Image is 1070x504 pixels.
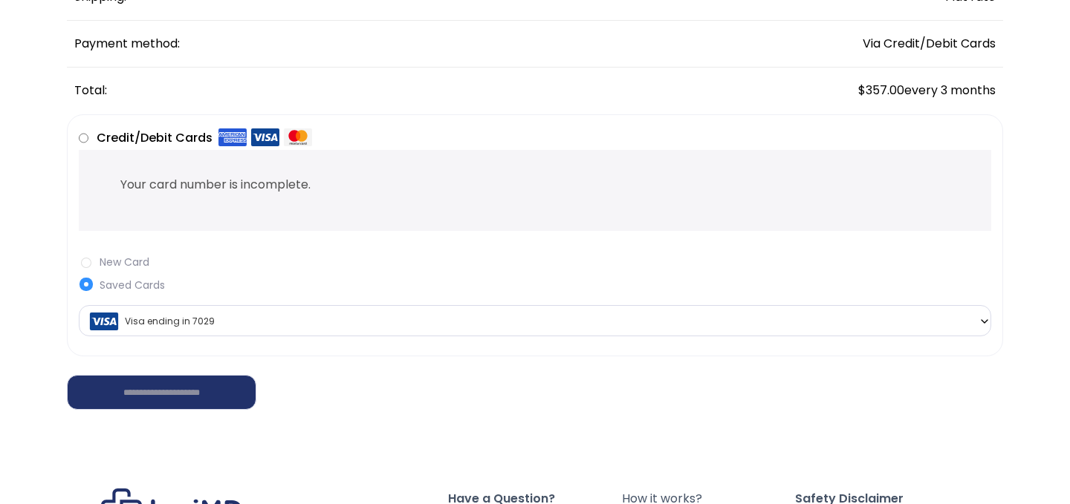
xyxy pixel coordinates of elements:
th: Payment method: [67,21,716,68]
li: Your card number is incomplete. [120,162,967,208]
label: Saved Cards [79,278,991,293]
td: every 3 months [716,68,1003,114]
label: Credit/Debit Cards [97,126,312,150]
img: Mastercard [284,128,312,147]
img: Visa [251,128,279,147]
th: Total: [67,68,716,114]
span: $ [858,82,866,99]
span: 357.00 [858,82,904,99]
span: Visa ending in 7029 [83,306,987,337]
img: Amex [218,128,247,147]
td: Via Credit/Debit Cards [716,21,1003,68]
label: New Card [79,255,991,270]
span: Visa ending in 7029 [79,305,991,336]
